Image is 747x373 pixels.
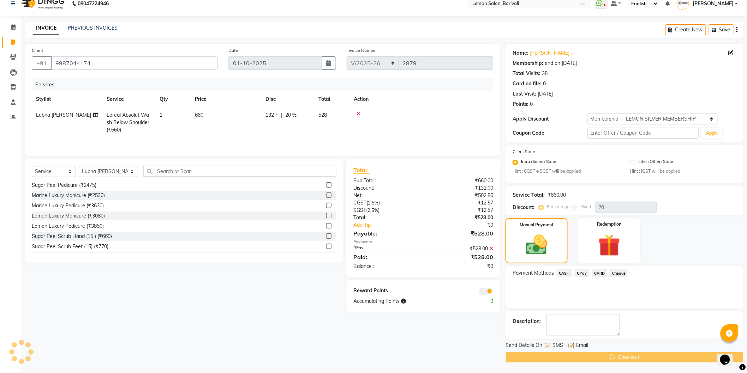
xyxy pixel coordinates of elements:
img: _cash.svg [519,232,554,257]
div: ( ) [348,199,423,207]
div: ₹528.00 [423,214,498,221]
th: Price [191,91,261,107]
button: +91 [32,56,52,70]
small: Hint : IGST will be applied [630,168,736,175]
div: Membership: [513,60,543,67]
span: 20 % [285,111,297,119]
span: Cheque [610,269,628,277]
span: Send Details On [506,342,542,350]
span: 2.5% [367,207,378,213]
div: Payable: [348,229,423,238]
div: Lemon Luxury Pedicure (₹3850) [32,222,104,230]
a: INVOICE [33,22,59,35]
div: Net: [348,192,423,199]
a: PREVIOUS INVOICES [68,25,118,31]
input: Enter Offer / Coupon Code [587,128,699,139]
label: Percentage [547,203,569,210]
div: Name: [513,49,528,57]
div: Total: [348,214,423,221]
div: end on [DATE] [545,60,577,67]
div: Card on file: [513,80,542,87]
span: 132 F [265,111,278,119]
div: Points: [513,100,528,108]
label: Inter (Other) State [638,158,673,167]
span: GPay [575,269,589,277]
label: Client [32,47,43,54]
div: Marine Luxury Manicure (₹2530) [32,192,105,199]
img: _gift.svg [591,232,627,259]
div: ( ) [348,207,423,214]
div: Total Visits: [513,70,540,77]
span: Total [353,166,370,174]
span: CGST [353,200,366,206]
label: Redemption [597,221,622,227]
a: [PERSON_NAME] . [530,49,572,57]
div: Sugar Peel Scrub Hand (15 ) (₹660) [32,233,112,240]
label: Manual Payment [520,222,554,228]
div: ₹528.00 [423,245,498,252]
label: Invoice Number [347,47,377,54]
div: Sugar Peel Scrub Feet (15) (₹770) [32,243,108,250]
iframe: chat widget [717,345,740,366]
th: Disc [261,91,314,107]
div: Last Visit: [513,90,536,98]
label: Fixed [580,203,591,210]
div: ₹528.00 [423,229,498,238]
div: Reward Points [348,287,423,295]
div: Sugar Peel Pedicure (₹2475) [32,182,96,189]
div: 38 [542,70,548,77]
div: ₹502.86 [423,192,498,199]
span: Loreal Absolut Wash Below Shoulder (₹660) [107,112,149,133]
div: ₹132.00 [423,184,498,192]
label: Intra (Same) State [521,158,556,167]
div: Description: [513,318,541,325]
span: | [281,111,282,119]
span: 528 [318,112,327,118]
input: Search by Name/Mobile/Email/Code [51,56,218,70]
span: Lubna [PERSON_NAME] [36,112,91,118]
div: ₹12.57 [423,199,498,207]
small: Hint : CGST + SGST will be applied [513,168,619,175]
span: CASH [557,269,572,277]
div: Lemon Luxury Manicure (₹3080) [32,212,105,220]
span: SMS [552,342,563,350]
span: 660 [195,112,203,118]
div: Coupon Code [513,129,587,137]
div: Discount: [348,184,423,192]
input: Search or Scan [143,166,336,177]
th: Action [349,91,493,107]
div: ₹528.00 [423,253,498,261]
th: Service [102,91,155,107]
span: 2.5% [368,200,378,206]
span: 1 [160,112,162,118]
div: Sub Total: [348,177,423,184]
div: Marine Luxury Pedicure (₹3630) [32,202,104,209]
div: ₹12.57 [423,207,498,214]
div: 0 [543,80,546,87]
span: Email [576,342,588,350]
div: Paid: [348,253,423,261]
div: ₹0 [423,263,498,270]
div: ₹0 [436,221,499,229]
span: Payment Methods [513,269,554,277]
div: 0 [461,298,499,305]
div: Balance : [348,263,423,270]
th: Stylist [32,91,102,107]
th: Total [314,91,349,107]
span: SGST [353,207,366,213]
div: Apply Discount [513,115,587,123]
div: Payments [353,239,493,245]
div: [DATE] [538,90,553,98]
a: Add Tip [348,221,436,229]
th: Qty [155,91,191,107]
div: 0 [530,100,533,108]
button: Create New [665,24,706,35]
div: Discount: [513,204,534,211]
div: GPay [348,245,423,252]
label: Date [228,47,238,54]
span: CARD [592,269,607,277]
button: Apply [702,128,722,139]
div: Services [32,78,498,91]
button: Save [709,24,734,35]
div: Service Total: [513,191,545,199]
